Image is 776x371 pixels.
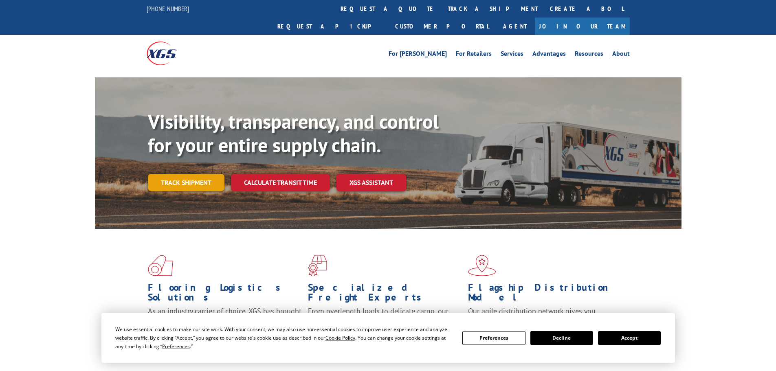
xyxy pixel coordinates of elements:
[148,283,302,306] h1: Flooring Logistics Solutions
[271,18,389,35] a: Request a pickup
[389,18,495,35] a: Customer Portal
[468,306,618,325] span: Our agile distribution network gives you nationwide inventory management on demand.
[598,331,661,345] button: Accept
[612,50,630,59] a: About
[148,306,301,335] span: As an industry carrier of choice, XGS has brought innovation and dedication to flooring logistics...
[501,50,523,59] a: Services
[456,50,492,59] a: For Retailers
[389,50,447,59] a: For [PERSON_NAME]
[148,255,173,276] img: xgs-icon-total-supply-chain-intelligence-red
[308,283,462,306] h1: Specialized Freight Experts
[325,334,355,341] span: Cookie Policy
[530,331,593,345] button: Decline
[101,313,675,363] div: Cookie Consent Prompt
[231,174,330,191] a: Calculate transit time
[148,174,224,191] a: Track shipment
[575,50,603,59] a: Resources
[147,4,189,13] a: [PHONE_NUMBER]
[495,18,535,35] a: Agent
[115,325,453,351] div: We use essential cookies to make our site work. With your consent, we may also use non-essential ...
[148,109,439,158] b: Visibility, transparency, and control for your entire supply chain.
[162,343,190,350] span: Preferences
[535,18,630,35] a: Join Our Team
[308,306,462,342] p: From overlength loads to delicate cargo, our experienced staff knows the best way to move your fr...
[308,255,327,276] img: xgs-icon-focused-on-flooring-red
[336,174,406,191] a: XGS ASSISTANT
[468,255,496,276] img: xgs-icon-flagship-distribution-model-red
[468,283,622,306] h1: Flagship Distribution Model
[462,331,525,345] button: Preferences
[532,50,566,59] a: Advantages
